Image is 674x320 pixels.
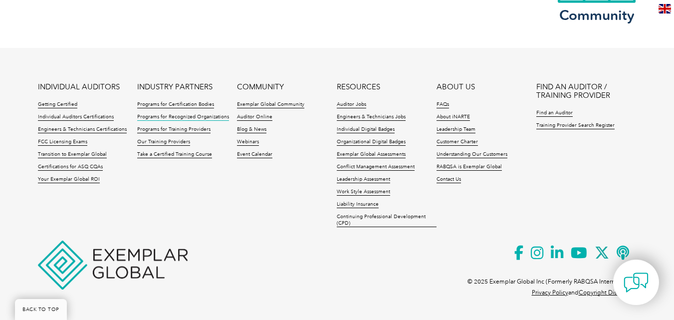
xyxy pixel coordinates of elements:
[437,139,478,146] a: Customer Charter
[536,83,636,100] a: FIND AN AUDITOR / TRAINING PROVIDER
[137,151,212,158] a: Take a Certified Training Course
[437,114,470,121] a: About iNARTE
[137,126,211,133] a: Programs for Training Providers
[624,270,649,295] img: contact-chat.png
[579,289,637,296] a: Copyright Disclaimer
[337,151,406,158] a: Exemplar Global Assessments
[237,151,272,158] a: Event Calendar
[38,151,107,158] a: Transition to Exemplar Global
[237,114,272,121] a: Auditor Online
[337,214,437,227] a: Continuing Professional Development (CPD)
[337,189,390,196] a: Work Style Assessment
[38,241,188,290] img: Exemplar Global
[38,126,127,133] a: Engineers & Technicians Certifications
[137,101,214,108] a: Programs for Certification Bodies
[15,299,67,320] a: BACK TO TOP
[38,83,120,91] a: INDIVIDUAL AUDITORS
[337,114,406,121] a: Engineers & Technicians Jobs
[237,101,304,108] a: Exemplar Global Community
[137,114,229,121] a: Programs for Recognized Organizations
[337,164,415,171] a: Conflict Management Assessment
[38,164,103,171] a: Certifications for ASQ CQAs
[437,151,507,158] a: Understanding Our Customers
[38,139,87,146] a: FCC Licensing Exams
[437,176,461,183] a: Contact Us
[536,110,573,117] a: Find an Auditor
[337,201,379,208] a: Liability Insurance
[437,126,475,133] a: Leadership Team
[137,139,190,146] a: Our Training Providers
[659,4,671,13] img: en
[337,126,395,133] a: Individual Digital Badges
[437,83,475,91] a: ABOUT US
[536,122,615,129] a: Training Provider Search Register
[38,101,77,108] a: Getting Certified
[337,176,390,183] a: Leadership Assessment
[137,83,213,91] a: INDUSTRY PARTNERS
[38,114,114,121] a: Individual Auditors Certifications
[337,101,366,108] a: Auditor Jobs
[237,139,259,146] a: Webinars
[437,164,502,171] a: RABQSA is Exemplar Global
[337,83,380,91] a: RESOURCES
[38,176,100,183] a: Your Exemplar Global ROI
[532,289,568,296] a: Privacy Policy
[557,9,637,21] h3: Community
[532,287,637,298] p: and
[237,83,284,91] a: COMMUNITY
[467,276,637,287] p: © 2025 Exemplar Global Inc (Formerly RABQSA International).
[437,101,449,108] a: FAQs
[337,139,406,146] a: Organizational Digital Badges
[237,126,266,133] a: Blog & News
